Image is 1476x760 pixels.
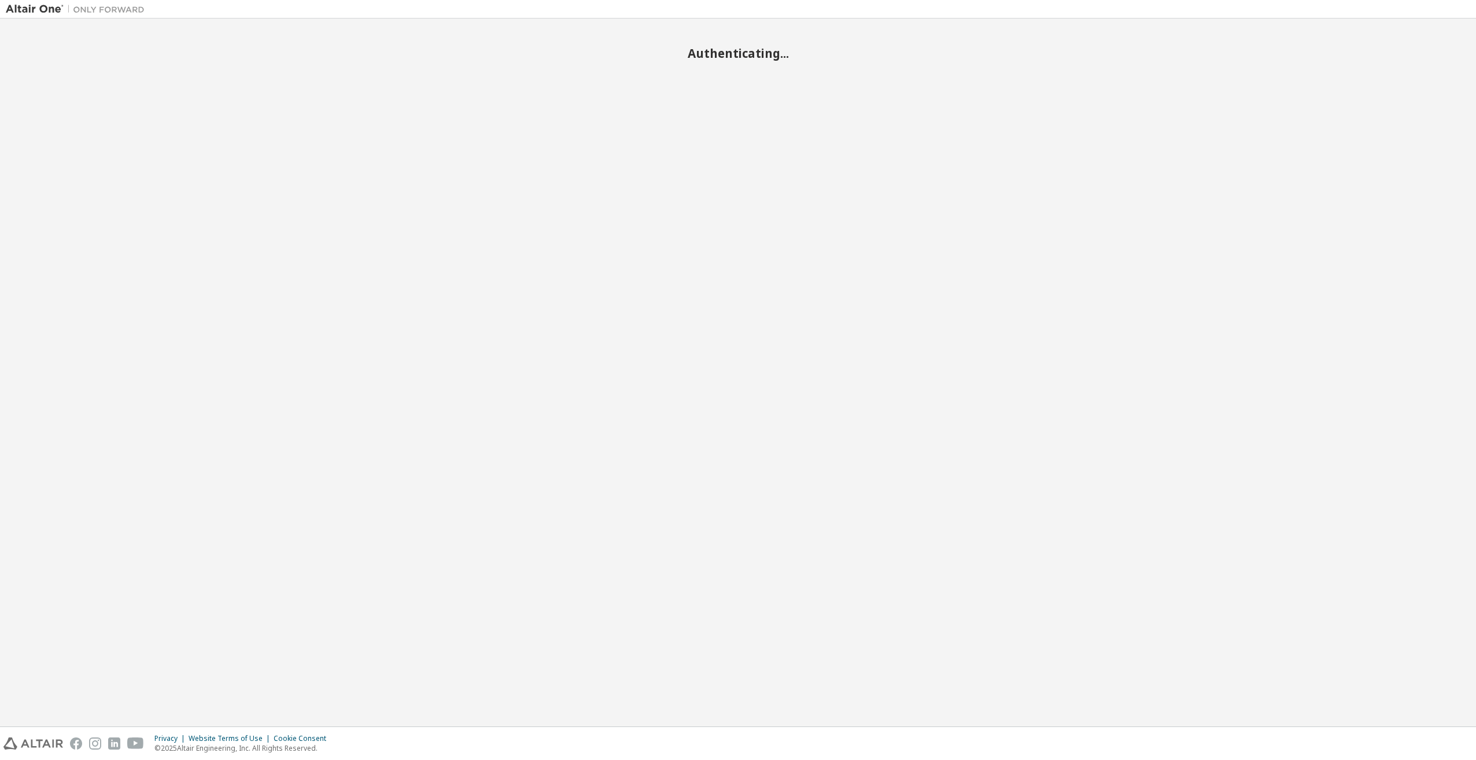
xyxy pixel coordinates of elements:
img: instagram.svg [89,737,101,750]
p: © 2025 Altair Engineering, Inc. All Rights Reserved. [154,743,333,753]
img: linkedin.svg [108,737,120,750]
img: youtube.svg [127,737,144,750]
img: Altair One [6,3,150,15]
div: Privacy [154,734,189,743]
img: altair_logo.svg [3,737,63,750]
div: Website Terms of Use [189,734,274,743]
h2: Authenticating... [6,46,1470,61]
div: Cookie Consent [274,734,333,743]
img: facebook.svg [70,737,82,750]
